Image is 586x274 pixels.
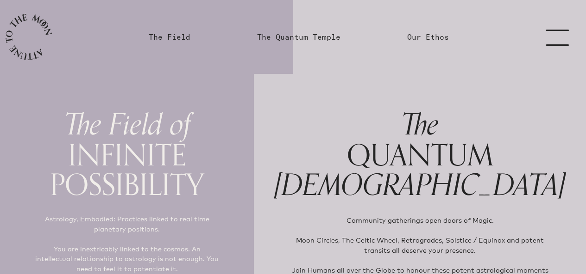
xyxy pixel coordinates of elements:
span: The [401,101,439,149]
a: Our Ethos [407,31,449,43]
a: The Field [149,31,190,43]
h1: QUANTUM [274,109,566,201]
a: The Quantum Temple [257,31,340,43]
span: The Field of [64,101,190,149]
h1: INFINITE POSSIBILITY [20,109,233,199]
span: [DEMOGRAPHIC_DATA] [274,161,566,210]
